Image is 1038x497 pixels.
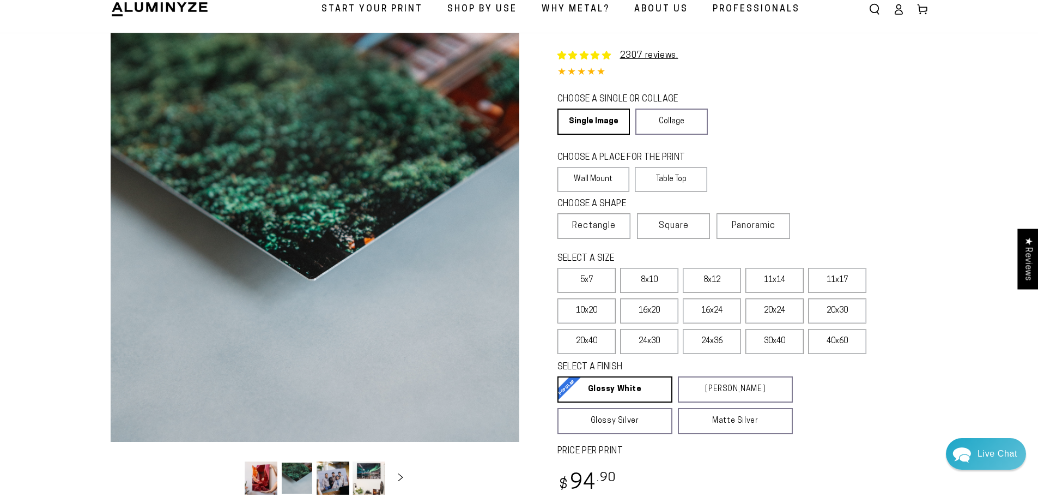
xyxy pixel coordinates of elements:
span: Square [659,219,689,232]
button: Load image 3 in gallery view [317,462,349,495]
legend: SELECT A FINISH [557,361,767,374]
span: Professionals [713,2,800,17]
span: Start Your Print [321,2,423,17]
legend: CHOOSE A PLACE FOR THE PRINT [557,152,697,164]
button: Slide right [389,466,412,490]
sup: .90 [597,472,616,484]
span: Rectangle [572,219,616,232]
label: 16x20 [620,298,678,324]
legend: CHOOSE A SINGLE OR COLLAGE [557,93,698,106]
bdi: 94 [557,473,617,494]
label: 24x36 [683,329,741,354]
label: 20x40 [557,329,616,354]
a: Collage [635,109,708,135]
button: Slide left [217,466,241,490]
label: 10x20 [557,298,616,324]
img: Aluminyze [111,1,209,17]
a: [PERSON_NAME] [678,376,793,403]
label: 8x12 [683,268,741,293]
span: Why Metal? [542,2,610,17]
label: 11x14 [745,268,804,293]
a: Single Image [557,109,630,135]
label: 30x40 [745,329,804,354]
label: 5x7 [557,268,616,293]
label: 20x30 [808,298,866,324]
a: Glossy White [557,376,672,403]
div: Click to open Judge.me floating reviews tab [1017,229,1038,289]
label: 8x10 [620,268,678,293]
legend: SELECT A SIZE [557,253,775,265]
button: Load image 2 in gallery view [281,462,313,495]
label: 20x24 [745,298,804,324]
label: PRICE PER PRINT [557,445,928,458]
span: About Us [634,2,688,17]
label: Wall Mount [557,167,630,192]
label: 16x24 [683,298,741,324]
button: Load image 1 in gallery view [245,462,277,495]
label: Table Top [635,167,707,192]
label: 40x60 [808,329,866,354]
span: $ [559,478,568,493]
label: 11x17 [808,268,866,293]
a: Matte Silver [678,408,793,434]
button: Load image 4 in gallery view [353,462,385,495]
a: Glossy Silver [557,408,672,434]
legend: CHOOSE A SHAPE [557,198,699,211]
span: Panoramic [732,221,775,230]
div: Chat widget toggle [946,438,1026,470]
div: Contact Us Directly [978,438,1017,470]
a: 2307 reviews. [620,51,678,60]
span: Shop By Use [447,2,517,17]
label: 24x30 [620,329,678,354]
div: 4.85 out of 5.0 stars [557,65,928,81]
